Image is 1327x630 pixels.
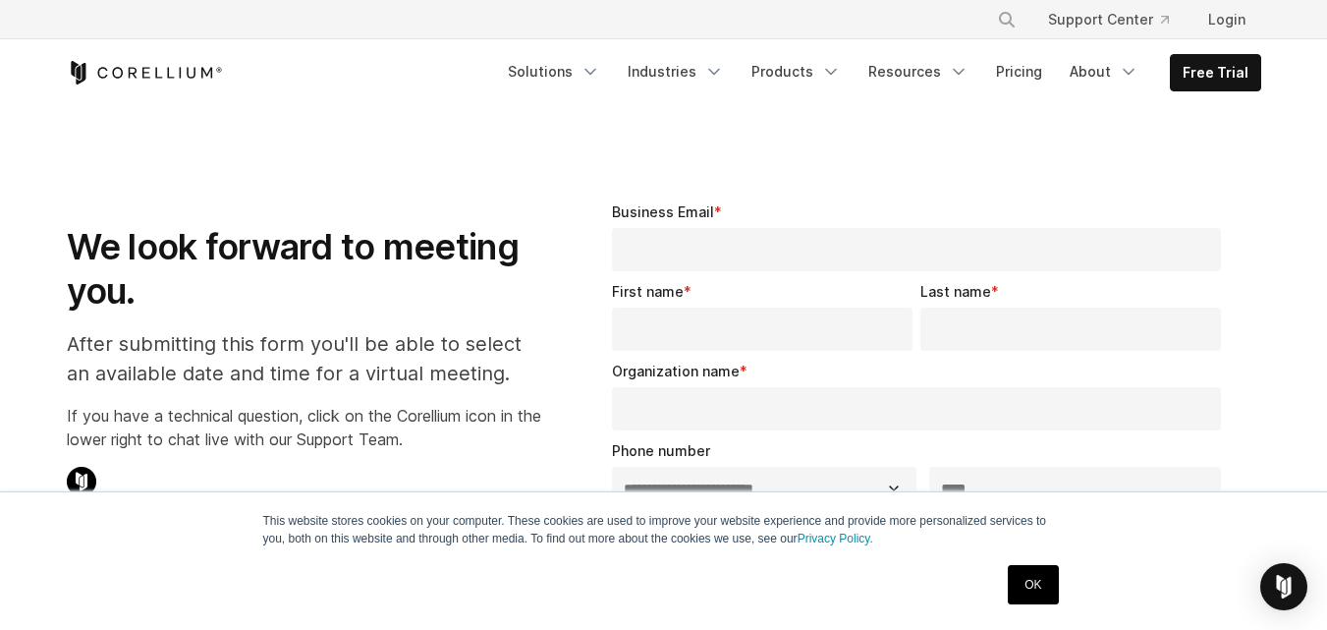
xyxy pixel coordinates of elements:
a: Corellium Home [67,61,223,85]
a: Login [1192,2,1261,37]
div: Navigation Menu [973,2,1261,37]
a: Support Center [1032,2,1185,37]
a: Resources [857,54,980,89]
h1: We look forward to meeting you. [67,225,541,314]
div: Open Intercom Messenger [1260,563,1307,610]
p: This website stores cookies on your computer. These cookies are used to improve your website expe... [263,512,1065,547]
a: OK [1008,565,1058,604]
span: First name [612,283,684,300]
p: If you have a technical question, click on the Corellium icon in the lower right to chat live wit... [67,404,541,451]
button: Search [989,2,1024,37]
span: Organization name [612,363,740,379]
a: About [1058,54,1150,89]
a: Solutions [496,54,612,89]
span: Last name [920,283,991,300]
a: Products [740,54,853,89]
p: After submitting this form you'll be able to select an available date and time for a virtual meet... [67,329,541,388]
a: Free Trial [1171,55,1260,90]
a: Industries [616,54,736,89]
a: Privacy Policy. [798,532,873,545]
div: Navigation Menu [496,54,1261,91]
span: Business Email [612,203,714,220]
span: Phone number [612,442,710,459]
img: Corellium Chat Icon [67,467,96,496]
a: Pricing [984,54,1054,89]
